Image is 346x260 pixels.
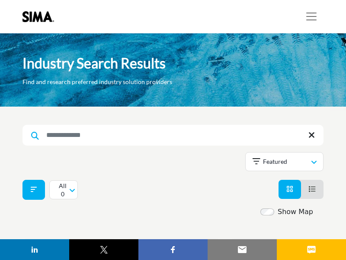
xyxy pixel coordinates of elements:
[22,125,324,146] input: Search Keyword
[263,157,287,166] p: Featured
[22,78,172,86] p: Find and research preferred industry solution providers
[57,182,69,198] p: All 0
[49,180,78,199] button: All 0
[279,180,301,199] li: Card View
[22,180,45,200] button: Filter categories
[99,244,109,255] img: twitter sharing button
[299,8,324,25] button: Toggle navigation
[245,152,324,171] button: Featured
[306,244,317,255] img: sms sharing button
[22,54,166,72] h1: Industry Search Results
[278,207,313,217] label: Show Map
[286,185,293,193] a: View Card
[22,11,58,22] img: Site Logo
[301,180,324,199] li: List View
[237,244,247,255] img: email sharing button
[29,244,40,255] img: linkedin sharing button
[309,185,316,193] a: View List
[168,244,178,255] img: facebook sharing button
